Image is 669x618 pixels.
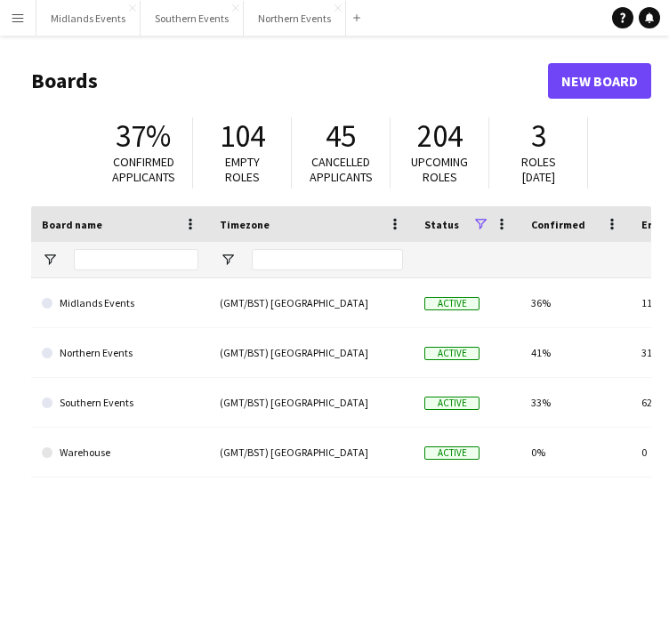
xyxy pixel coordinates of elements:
[520,428,631,477] div: 0%
[424,397,480,410] span: Active
[209,328,414,377] div: (GMT/BST) [GEOGRAPHIC_DATA]
[531,218,585,231] span: Confirmed
[521,154,556,185] span: Roles [DATE]
[141,1,244,36] button: Southern Events
[42,218,102,231] span: Board name
[244,1,346,36] button: Northern Events
[220,252,236,268] button: Open Filter Menu
[42,378,198,428] a: Southern Events
[42,328,198,378] a: Northern Events
[310,154,373,185] span: Cancelled applicants
[74,249,198,270] input: Board name Filter Input
[42,278,198,328] a: Midlands Events
[209,378,414,427] div: (GMT/BST) [GEOGRAPHIC_DATA]
[31,68,548,94] h1: Boards
[112,154,175,185] span: Confirmed applicants
[36,1,141,36] button: Midlands Events
[548,63,651,99] a: New Board
[220,218,270,231] span: Timezone
[220,116,265,156] span: 104
[520,278,631,327] div: 36%
[520,328,631,377] div: 41%
[252,249,403,270] input: Timezone Filter Input
[209,428,414,477] div: (GMT/BST) [GEOGRAPHIC_DATA]
[424,347,480,360] span: Active
[42,252,58,268] button: Open Filter Menu
[424,297,480,310] span: Active
[424,218,459,231] span: Status
[531,116,546,156] span: 3
[424,446,480,460] span: Active
[326,116,356,156] span: 45
[520,378,631,427] div: 33%
[225,154,260,185] span: Empty roles
[411,154,468,185] span: Upcoming roles
[116,116,171,156] span: 37%
[42,428,198,478] a: Warehouse
[417,116,463,156] span: 204
[209,278,414,327] div: (GMT/BST) [GEOGRAPHIC_DATA]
